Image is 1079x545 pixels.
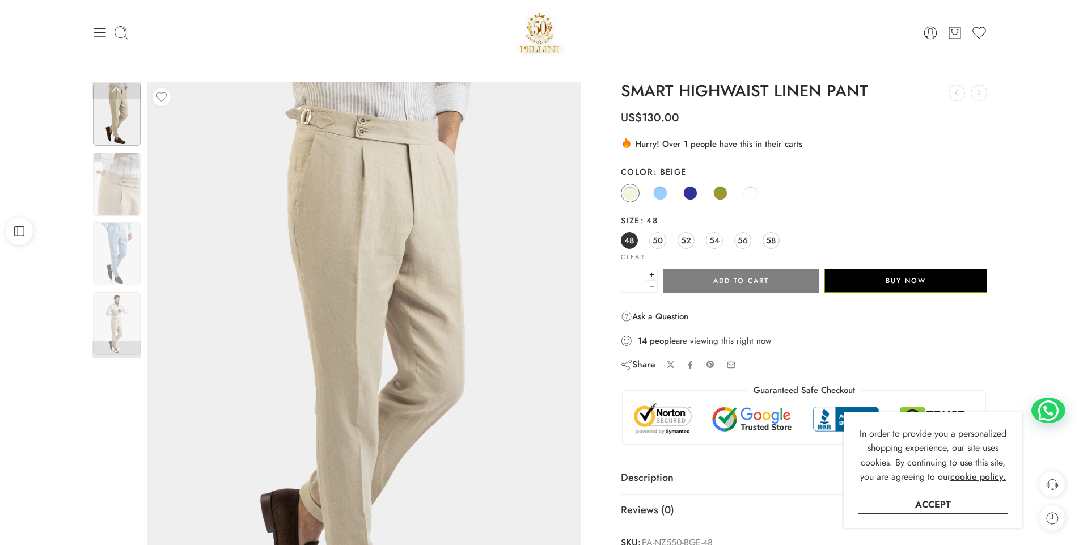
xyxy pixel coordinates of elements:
span: 50 [653,233,663,248]
a: Ask a Question [621,310,688,323]
span: US$ [621,109,642,126]
div: are viewing this right now [621,335,988,347]
img: Artboard 1 [93,222,141,285]
span: 48 [640,214,658,226]
div: Hurry! Over 1 people have this in their carts [621,137,988,150]
strong: 14 [638,335,647,347]
button: Add to cart [663,269,819,293]
img: Artboard 1 [93,83,141,146]
h1: SMART HIGHWAIST LINEN PANT [621,82,988,100]
a: 52 [678,232,695,249]
a: 50 [649,232,666,249]
img: Trust [631,402,978,436]
span: 56 [738,233,748,248]
a: 48 [621,232,638,249]
a: Share on X [667,361,675,369]
a: Reviews (0) [621,495,988,526]
a: Accept [858,496,1008,514]
label: Size [621,215,988,226]
a: Description [621,462,988,494]
a: Cart [947,25,963,41]
a: 56 [734,232,751,249]
bdi: 130.00 [621,109,679,126]
span: 52 [681,233,691,248]
img: Artboard 1 [93,292,141,355]
div: Share [621,358,655,371]
button: Buy Now [824,269,987,293]
a: 54 [706,232,723,249]
a: Pellini - [515,9,564,57]
a: Pin on Pinterest [706,360,715,369]
label: Color [621,166,988,178]
img: Artboard 1 [93,153,141,216]
strong: people [650,335,676,347]
span: 58 [766,233,776,248]
a: Share on Facebook [686,361,695,369]
a: cookie policy. [950,470,1006,484]
span: 54 [709,233,720,248]
a: Clear options [621,254,645,260]
img: Pellini [515,9,564,57]
a: Email to your friends [726,360,736,370]
input: Product quantity [621,269,646,293]
legend: Guaranteed Safe Checkout [748,385,861,396]
span: In order to provide you a personalized shopping experience, our site uses cookies. By continuing ... [860,427,1006,484]
a: Wishlist [971,25,987,41]
a: Login / Register [923,25,938,41]
a: 58 [763,232,780,249]
span: 48 [624,233,634,248]
span: Beige [653,166,687,178]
